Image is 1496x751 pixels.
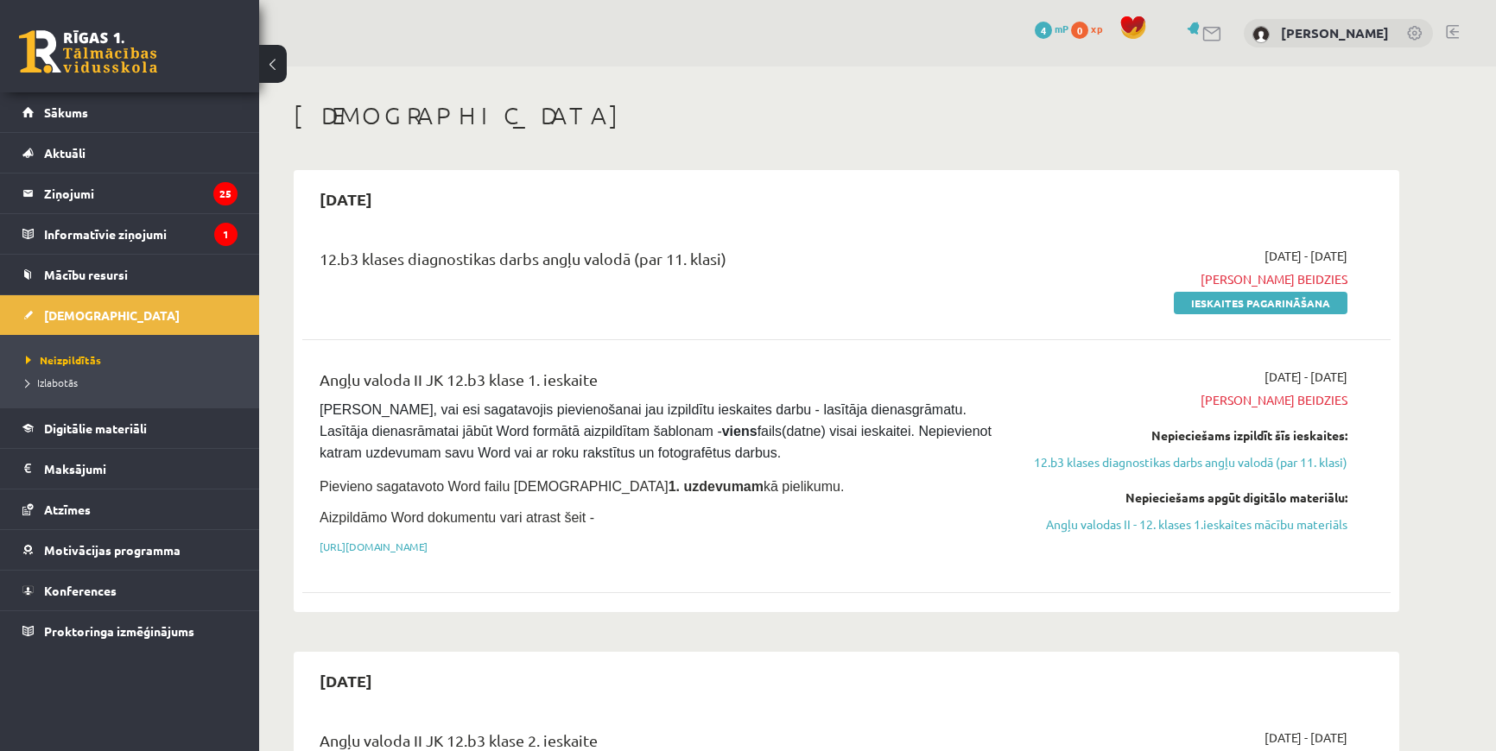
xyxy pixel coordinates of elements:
[19,30,157,73] a: Rīgas 1. Tālmācības vidusskola
[44,542,181,558] span: Motivācijas programma
[320,510,594,525] span: Aizpildāmo Word dokumentu vari atrast šeit -
[320,368,996,400] div: Angļu valoda II JK 12.b3 klase 1. ieskaite
[22,489,238,529] a: Atzīmes
[22,255,238,294] a: Mācību resursi
[22,133,238,173] a: Aktuāli
[1022,426,1347,445] div: Nepieciešams izpildīt šīs ieskaites:
[1071,22,1111,35] a: 0 xp
[320,479,844,494] span: Pievieno sagatavoto Word failu [DEMOGRAPHIC_DATA] kā pielikumu.
[26,375,78,389] span: Izlabotās
[1055,22,1068,35] span: mP
[302,179,390,219] h2: [DATE]
[22,214,238,254] a: Informatīvie ziņojumi1
[1265,247,1347,265] span: [DATE] - [DATE]
[669,479,764,494] strong: 1. uzdevumam
[22,449,238,489] a: Maksājumi
[44,623,194,639] span: Proktoringa izmēģinājums
[320,247,996,279] div: 12.b3 klases diagnostikas darbs angļu valodā (par 11. klasi)
[26,375,242,390] a: Izlabotās
[22,174,238,213] a: Ziņojumi25
[44,214,238,254] legend: Informatīvie ziņojumi
[1022,489,1347,507] div: Nepieciešams apgūt digitālo materiālu:
[722,424,758,439] strong: viens
[1071,22,1088,39] span: 0
[1022,515,1347,533] a: Angļu valodas II - 12. klases 1.ieskaites mācību materiāls
[44,307,180,323] span: [DEMOGRAPHIC_DATA]
[1091,22,1102,35] span: xp
[320,402,995,460] span: [PERSON_NAME], vai esi sagatavojis pievienošanai jau izpildītu ieskaites darbu - lasītāja dienasg...
[22,295,238,335] a: [DEMOGRAPHIC_DATA]
[44,502,91,517] span: Atzīmes
[1022,270,1347,288] span: [PERSON_NAME] beidzies
[44,583,117,598] span: Konferences
[320,540,428,553] a: [URL][DOMAIN_NAME]
[22,92,238,132] a: Sākums
[22,571,238,610] a: Konferences
[44,145,86,161] span: Aktuāli
[1035,22,1068,35] a: 4 mP
[302,660,390,701] h2: [DATE]
[214,223,238,246] i: 1
[294,101,1399,130] h1: [DEMOGRAPHIC_DATA]
[1022,453,1347,471] a: 12.b3 klases diagnostikas darbs angļu valodā (par 11. klasi)
[1265,729,1347,747] span: [DATE] - [DATE]
[22,530,238,570] a: Motivācijas programma
[44,420,147,436] span: Digitālie materiāli
[26,352,242,368] a: Neizpildītās
[22,408,238,448] a: Digitālie materiāli
[213,182,238,205] i: 25
[1265,368,1347,386] span: [DATE] - [DATE]
[1281,24,1389,41] a: [PERSON_NAME]
[1174,292,1347,314] a: Ieskaites pagarināšana
[1035,22,1052,39] span: 4
[44,449,238,489] legend: Maksājumi
[44,174,238,213] legend: Ziņojumi
[22,611,238,651] a: Proktoringa izmēģinājums
[1022,391,1347,409] span: [PERSON_NAME] beidzies
[26,353,101,367] span: Neizpildītās
[44,104,88,120] span: Sākums
[1252,26,1270,43] img: Anastasija Polujančika
[44,267,128,282] span: Mācību resursi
